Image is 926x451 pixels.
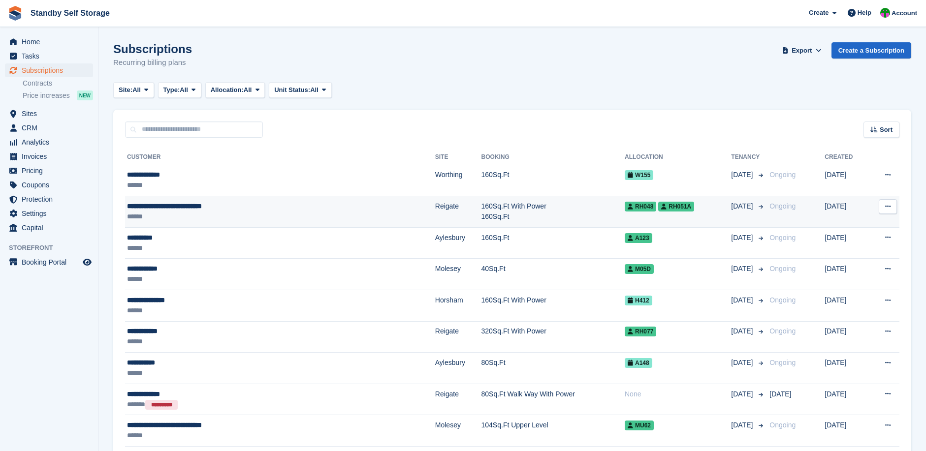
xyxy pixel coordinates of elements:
[119,85,132,95] span: Site:
[825,196,867,228] td: [DATE]
[81,256,93,268] a: Preview store
[132,85,141,95] span: All
[481,227,625,259] td: 160Sq.Ft
[481,321,625,353] td: 320Sq.Ft With Power
[731,264,755,274] span: [DATE]
[731,295,755,305] span: [DATE]
[731,201,755,211] span: [DATE]
[825,290,867,322] td: [DATE]
[5,35,93,49] a: menu
[880,125,893,135] span: Sort
[5,164,93,178] a: menu
[769,234,796,241] span: Ongoing
[731,389,755,399] span: [DATE]
[769,390,791,398] span: [DATE]
[435,353,481,384] td: Aylesbury
[5,221,93,235] a: menu
[625,389,731,399] div: None
[731,420,755,430] span: [DATE]
[244,85,252,95] span: All
[23,79,93,88] a: Contracts
[481,384,625,415] td: 80Sq.Ft Walk Way With Power
[481,290,625,322] td: 160Sq.Ft With Power
[792,46,812,56] span: Export
[809,8,829,18] span: Create
[825,321,867,353] td: [DATE]
[22,107,81,120] span: Sites
[5,192,93,206] a: menu
[435,384,481,415] td: Reigate
[731,233,755,243] span: [DATE]
[435,321,481,353] td: Reigate
[9,243,98,253] span: Storefront
[5,135,93,149] a: menu
[158,82,201,98] button: Type: All
[625,327,656,336] span: RH077
[892,8,917,18] span: Account
[481,353,625,384] td: 80Sq.Ft
[5,63,93,77] a: menu
[769,327,796,335] span: Ongoing
[769,421,796,429] span: Ongoing
[435,150,481,165] th: Site
[731,358,755,368] span: [DATE]
[825,227,867,259] td: [DATE]
[625,296,652,305] span: H412
[5,49,93,63] a: menu
[22,255,81,269] span: Booking Portal
[825,353,867,384] td: [DATE]
[22,63,81,77] span: Subscriptions
[731,326,755,336] span: [DATE]
[625,150,731,165] th: Allocation
[769,296,796,304] span: Ongoing
[769,265,796,272] span: Ongoing
[769,202,796,210] span: Ongoing
[125,150,435,165] th: Customer
[435,415,481,447] td: Molesey
[658,202,694,211] span: RH051A
[163,85,180,95] span: Type:
[22,49,81,63] span: Tasks
[769,171,796,179] span: Ongoing
[22,207,81,220] span: Settings
[211,85,244,95] span: Allocation:
[831,42,911,59] a: Create a Subscription
[269,82,331,98] button: Unit Status: All
[481,165,625,196] td: 160Sq.Ft
[22,178,81,192] span: Coupons
[5,207,93,220] a: menu
[435,165,481,196] td: Worthing
[5,121,93,135] a: menu
[731,170,755,180] span: [DATE]
[310,85,319,95] span: All
[880,8,890,18] img: Michelle Mustoe
[5,255,93,269] a: menu
[780,42,824,59] button: Export
[435,227,481,259] td: Aylesbury
[22,35,81,49] span: Home
[8,6,23,21] img: stora-icon-8386f47178a22dfd0bd8f6a31ec36ba5ce8667c1dd55bd0f319d3a0aa187defe.svg
[113,57,192,68] p: Recurring billing plans
[5,150,93,163] a: menu
[435,290,481,322] td: Horsham
[5,178,93,192] a: menu
[23,91,70,100] span: Price increases
[180,85,188,95] span: All
[113,82,154,98] button: Site: All
[205,82,265,98] button: Allocation: All
[625,170,653,180] span: W155
[625,358,652,368] span: A148
[731,150,766,165] th: Tenancy
[481,259,625,290] td: 40Sq.Ft
[625,264,654,274] span: M05D
[825,259,867,290] td: [DATE]
[435,259,481,290] td: Molesey
[825,384,867,415] td: [DATE]
[113,42,192,56] h1: Subscriptions
[825,150,867,165] th: Created
[769,359,796,366] span: Ongoing
[825,165,867,196] td: [DATE]
[77,90,93,100] div: NEW
[825,415,867,447] td: [DATE]
[27,5,114,21] a: Standby Self Storage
